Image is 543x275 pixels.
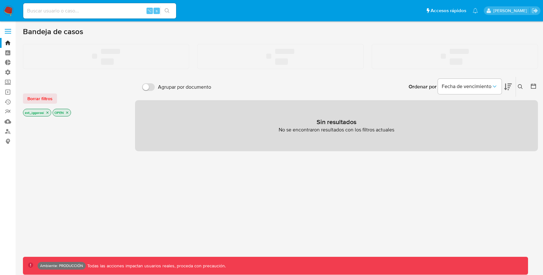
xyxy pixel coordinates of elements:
[86,263,226,269] p: Todas las acciones impactan usuarios reales, proceda con precaución.
[473,8,478,13] a: Notificaciones
[40,264,83,267] p: Ambiente: PRODUCCIÓN
[431,7,466,14] span: Accesos rápidos
[147,8,152,14] span: ⌥
[532,7,538,14] a: Salir
[156,8,158,14] span: s
[493,8,529,14] p: ext_iggorosi@mercadolibre.com
[23,7,176,15] input: Buscar usuario o caso...
[161,6,174,15] button: search-icon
